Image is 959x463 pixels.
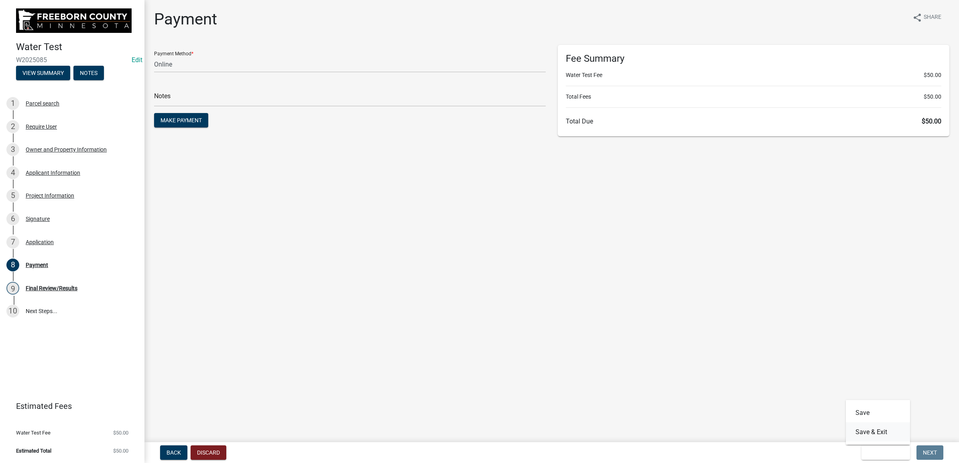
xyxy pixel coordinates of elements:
div: 2 [6,120,19,133]
div: Application [26,239,54,245]
li: Water Test Fee [566,71,941,79]
div: Parcel search [26,101,59,106]
span: W2025085 [16,56,128,64]
button: Discard [191,445,226,460]
div: 8 [6,259,19,271]
wm-modal-confirm: Summary [16,70,70,77]
h4: Water Test [16,41,138,53]
button: View Summary [16,66,70,80]
wm-modal-confirm: Edit Application Number [132,56,142,64]
h6: Fee Summary [566,53,941,65]
button: Make Payment [154,113,208,127]
div: 6 [6,212,19,225]
div: 9 [6,282,19,295]
li: Total Fees [566,93,941,101]
span: Next [923,449,937,456]
button: Notes [73,66,104,80]
span: $50.00 [924,71,941,79]
div: 4 [6,166,19,179]
button: Save & Exit [861,445,910,460]
span: $50.00 [113,430,128,435]
div: 5 [6,189,19,202]
div: Save & Exit [846,400,910,445]
div: Final Review/Results [26,285,77,291]
a: Edit [132,56,142,64]
h1: Payment [154,10,217,29]
button: Back [160,445,187,460]
div: 10 [6,305,19,317]
span: Estimated Total [16,448,51,453]
button: Save [846,403,910,423]
div: Require User [26,124,57,129]
button: Save & Exit [846,423,910,442]
div: Owner and Property Information [26,147,107,152]
span: Water Test Fee [16,430,51,435]
span: Save & Exit [868,449,899,456]
a: Estimated Fees [6,398,132,414]
div: 7 [6,236,19,249]
span: $50.00 [113,448,128,453]
button: Next [916,445,943,460]
span: Back [167,449,181,456]
h6: Total Due [566,117,941,125]
div: Payment [26,262,48,268]
div: Project Information [26,193,74,198]
span: $50.00 [922,117,941,125]
div: 1 [6,97,19,110]
img: Freeborn County, Minnesota [16,8,132,33]
button: shareShare [906,10,948,25]
span: Share [924,13,941,22]
span: $50.00 [924,93,941,101]
div: Signature [26,216,50,222]
div: 3 [6,143,19,156]
div: Applicant Information [26,170,80,176]
wm-modal-confirm: Notes [73,70,104,77]
i: share [912,13,922,22]
span: Make Payment [161,117,202,123]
